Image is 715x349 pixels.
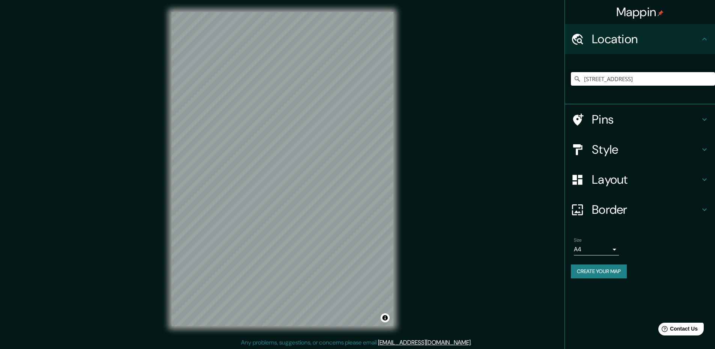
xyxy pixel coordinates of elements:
h4: Pins [592,112,700,127]
h4: Border [592,202,700,217]
div: Style [565,134,715,165]
h4: Location [592,32,700,47]
h4: Mappin [616,5,664,20]
div: A4 [574,243,619,255]
input: Pick your city or area [571,72,715,86]
iframe: Help widget launcher [648,320,707,341]
div: Location [565,24,715,54]
a: [EMAIL_ADDRESS][DOMAIN_NAME] [378,338,471,346]
p: Any problems, suggestions, or concerns please email . [241,338,472,347]
img: pin-icon.png [658,10,664,16]
div: Layout [565,165,715,195]
div: Border [565,195,715,225]
div: Pins [565,104,715,134]
div: . [472,338,473,347]
button: Toggle attribution [381,313,390,322]
h4: Layout [592,172,700,187]
label: Size [574,237,582,243]
button: Create your map [571,264,627,278]
h4: Style [592,142,700,157]
canvas: Map [172,12,393,326]
div: . [473,338,474,347]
